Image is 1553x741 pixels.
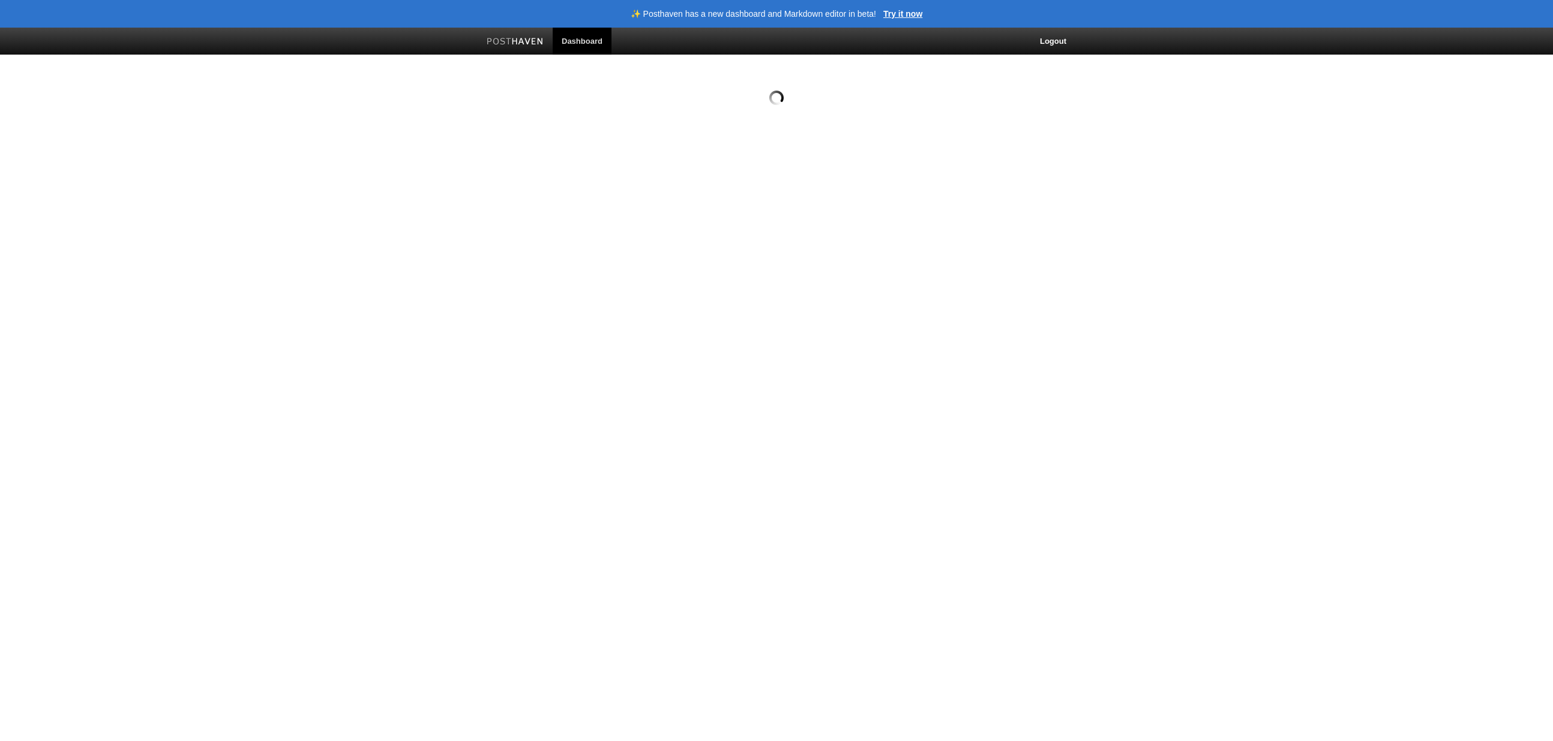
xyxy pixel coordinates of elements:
[1031,28,1075,55] a: Logout
[487,38,544,47] img: Posthaven-bar
[553,28,611,55] a: Dashboard
[769,91,784,105] img: Loading
[883,10,922,18] a: Try it now
[631,10,876,18] header: ✨ Posthaven has a new dashboard and Markdown editor in beta!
